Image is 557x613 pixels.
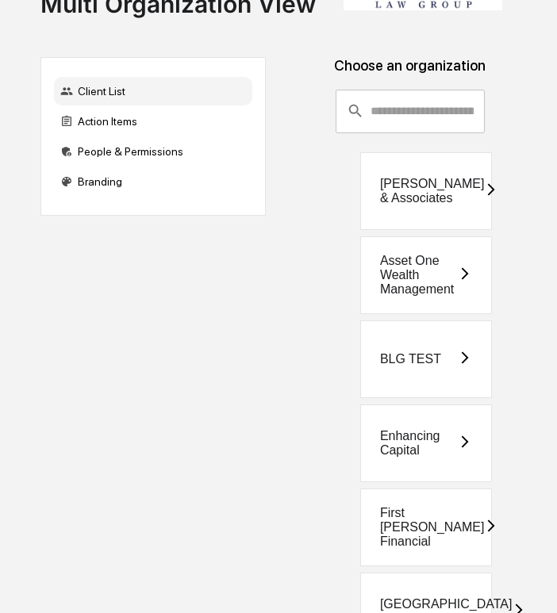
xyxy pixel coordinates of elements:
div: BLG TEST [380,352,441,366]
div: consultant-dashboard__filter-organizations-search-bar [336,90,485,132]
div: People & Permissions [54,137,252,166]
div: [PERSON_NAME] & Associates [380,177,485,205]
div: First [PERSON_NAME] Financial [380,506,485,549]
div: Action Items [54,107,252,136]
div: Choose an organization [278,57,542,90]
div: Branding [54,167,252,196]
div: Enhancing Capital [380,429,458,458]
div: Client List [54,77,252,105]
div: Asset One Wealth Management [380,254,458,297]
